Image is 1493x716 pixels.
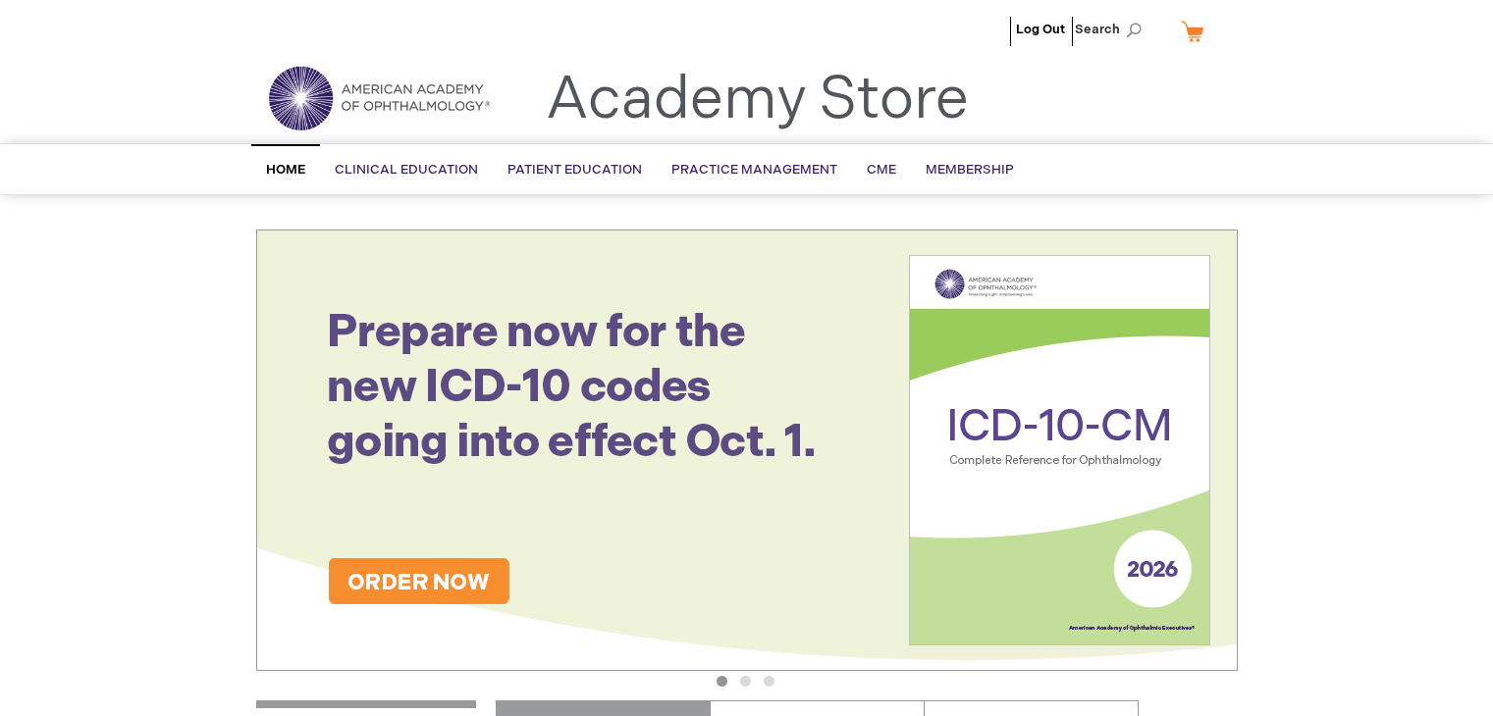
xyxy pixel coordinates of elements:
[764,676,774,687] button: 3 of 3
[507,162,642,178] span: Patient Education
[740,676,751,687] button: 2 of 3
[717,676,727,687] button: 1 of 3
[335,162,478,178] span: Clinical Education
[926,162,1014,178] span: Membership
[867,162,896,178] span: CME
[671,162,837,178] span: Practice Management
[1075,10,1149,49] span: Search
[266,162,305,178] span: Home
[546,65,969,135] a: Academy Store
[1016,22,1065,37] a: Log Out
